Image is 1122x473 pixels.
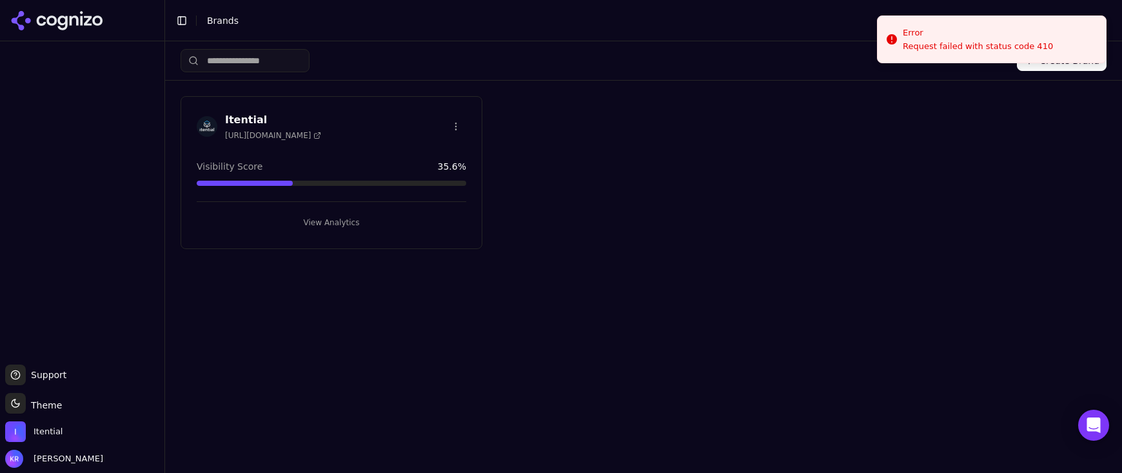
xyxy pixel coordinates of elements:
[5,450,23,468] img: Kristen Rachels
[438,160,466,173] span: 35.6 %
[197,116,217,137] img: Itential
[5,421,26,442] img: Itential
[28,453,103,465] span: [PERSON_NAME]
[197,212,466,233] button: View Analytics
[5,421,63,442] button: Open organization switcher
[207,14,1086,27] nav: breadcrumb
[903,26,1053,39] div: Error
[225,112,321,128] h3: Itential
[207,15,239,26] span: Brands
[197,160,262,173] span: Visibility Score
[26,400,62,410] span: Theme
[5,450,103,468] button: Open user button
[34,426,63,438] span: Itential
[1078,410,1109,441] div: Open Intercom Messenger
[26,368,66,381] span: Support
[903,41,1053,52] div: Request failed with status code 410
[225,130,321,141] span: [URL][DOMAIN_NAME]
